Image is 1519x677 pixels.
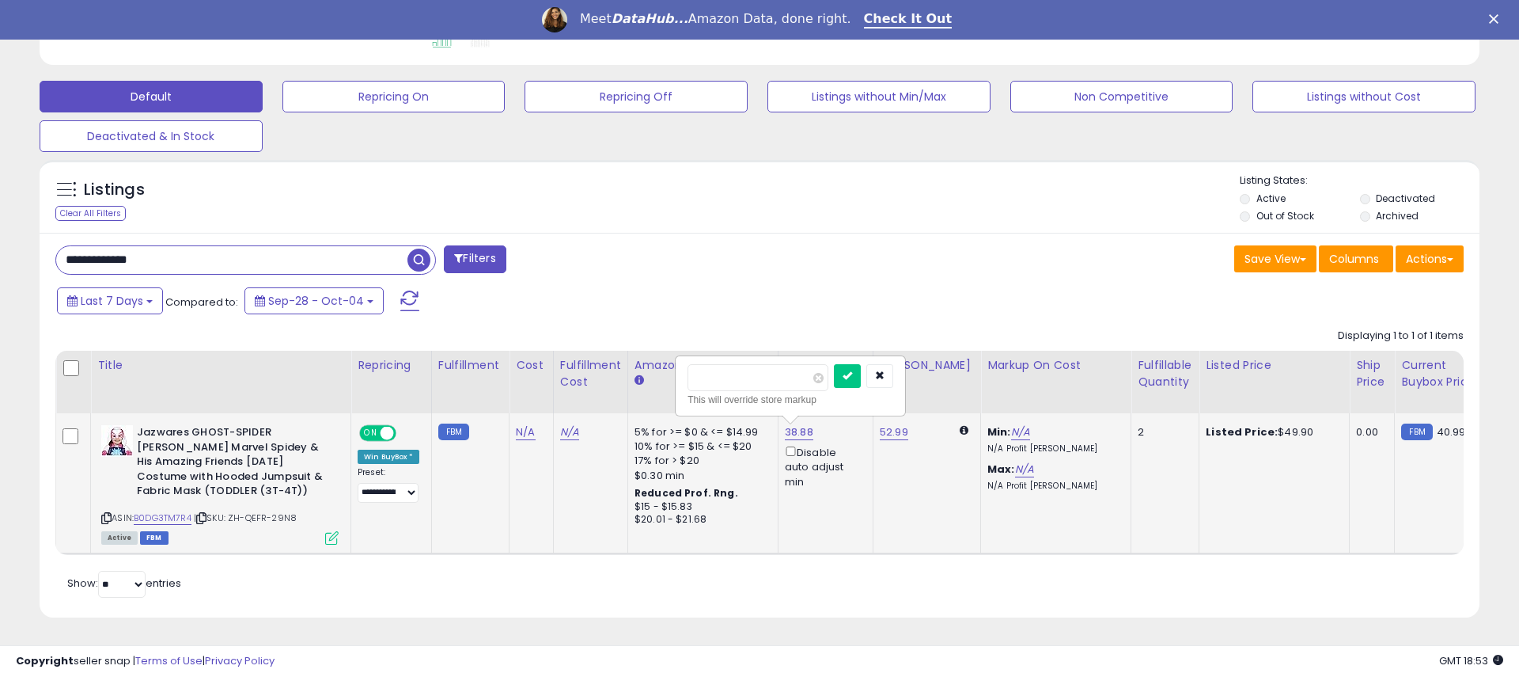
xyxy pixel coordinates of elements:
[516,357,547,374] div: Cost
[987,357,1124,374] div: Markup on Cost
[1356,357,1388,390] div: Ship Price
[1439,653,1503,668] span: 2025-10-12 18:53 GMT
[981,351,1131,413] th: The percentage added to the cost of goods (COGS) that forms the calculator for Min & Max prices.
[1015,462,1034,477] a: N/A
[634,500,766,514] div: $15 - $15.83
[987,462,1015,477] b: Max:
[194,512,297,524] span: | SKU: ZH-QEFR-29N8
[1489,14,1505,24] div: Close
[542,7,567,32] img: Profile image for Georgie
[1010,81,1233,112] button: Non Competitive
[987,424,1011,439] b: Min:
[1376,192,1435,205] label: Deactivated
[67,576,181,591] span: Show: entries
[1206,424,1278,439] b: Listed Price:
[1138,425,1187,439] div: 2
[1437,424,1466,439] span: 40.99
[767,81,991,112] button: Listings without Min/Max
[634,486,738,500] b: Reduced Prof. Rng.
[1234,245,1316,272] button: Save View
[135,653,203,668] a: Terms of Use
[864,11,953,29] a: Check It Out
[358,450,419,464] div: Win BuyBox *
[987,481,1119,492] p: N/A Profit [PERSON_NAME]
[560,357,621,390] div: Fulfillment Cost
[634,425,766,439] div: 5% for >= $0 & <= $14.99
[16,654,275,669] div: seller snap | |
[987,443,1119,455] p: N/A Profit [PERSON_NAME]
[165,295,238,310] span: Compared to:
[101,425,339,542] div: ASIN:
[785,424,813,440] a: 38.88
[525,81,748,112] button: Repricing Off
[40,81,263,112] button: Default
[1401,357,1483,390] div: Current Buybox Price
[101,425,133,457] img: 41Hf-W5yuwL._SL40_.jpg
[1252,81,1475,112] button: Listings without Cost
[516,424,535,440] a: N/A
[244,287,384,314] button: Sep-28 - Oct-04
[282,81,506,112] button: Repricing On
[1356,425,1382,439] div: 0.00
[1256,192,1286,205] label: Active
[268,293,364,309] span: Sep-28 - Oct-04
[1240,173,1479,188] p: Listing States:
[40,120,263,152] button: Deactivated & In Stock
[612,11,688,26] i: DataHub...
[438,357,502,374] div: Fulfillment
[634,374,644,388] small: Amazon Fees.
[688,392,893,408] div: This will override store markup
[205,653,275,668] a: Privacy Policy
[560,424,579,440] a: N/A
[57,287,163,314] button: Last 7 Days
[1206,425,1337,439] div: $49.90
[444,245,506,273] button: Filters
[634,454,766,468] div: 17% for > $20
[1206,357,1343,374] div: Listed Price
[137,425,329,503] b: Jazwares GHOST-SPIDER [PERSON_NAME] Marvel Spidey & His Amazing Friends [DATE] Costume with Hoode...
[361,427,381,440] span: ON
[1329,251,1379,267] span: Columns
[580,11,851,27] div: Meet Amazon Data, done right.
[634,513,766,527] div: $20.01 - $21.68
[81,293,143,309] span: Last 7 Days
[1138,357,1192,390] div: Fulfillable Quantity
[438,424,469,440] small: FBM
[16,653,74,668] strong: Copyright
[97,357,344,374] div: Title
[634,439,766,454] div: 10% for >= $15 & <= $20
[140,531,169,545] span: FBM
[785,443,861,489] div: Disable auto adjust min
[358,467,419,503] div: Preset:
[1376,209,1419,222] label: Archived
[1396,245,1464,272] button: Actions
[634,469,766,483] div: $0.30 min
[634,357,771,374] div: Amazon Fees
[84,179,145,201] h5: Listings
[55,206,126,221] div: Clear All Filters
[358,357,425,374] div: Repricing
[1011,424,1030,440] a: N/A
[1338,329,1464,344] div: Displaying 1 to 1 of 1 items
[1319,245,1393,272] button: Columns
[134,512,191,525] a: B0DG3TM7R4
[101,531,138,545] span: All listings currently available for purchase on Amazon
[1401,424,1432,440] small: FBM
[1256,209,1314,222] label: Out of Stock
[394,427,419,440] span: OFF
[880,357,974,374] div: [PERSON_NAME]
[880,424,908,440] a: 52.99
